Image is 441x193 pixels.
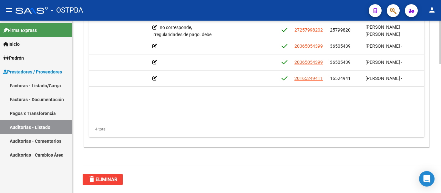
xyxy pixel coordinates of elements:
span: no corresponde, irregularidades de pago. debe mes 03/2025 [152,25,211,45]
span: 25799820 [330,27,351,33]
span: Inicio [3,41,20,48]
span: [PERSON_NAME] [PERSON_NAME] [365,24,400,37]
span: Eliminar [88,177,118,182]
div: Open Intercom Messenger [419,171,435,187]
mat-icon: menu [5,6,13,14]
div: 4 total [89,121,424,137]
span: 20365054399 [294,60,323,65]
mat-icon: person [428,6,436,14]
span: 36505439 [330,60,351,65]
span: [PERSON_NAME] - [365,76,402,81]
span: - OSTPBA [51,3,83,17]
mat-icon: delete [88,175,96,183]
span: [PERSON_NAME] - [365,60,402,65]
span: Firma Express [3,27,37,34]
span: 20165249411 [294,76,323,81]
span: 20365054399 [294,43,323,49]
span: 27257998202 [294,27,323,33]
span: 16524941 [330,76,351,81]
span: [PERSON_NAME] - [365,43,402,49]
span: 36505439 [330,43,351,49]
span: Padrón [3,54,24,62]
button: Eliminar [83,174,123,185]
span: Prestadores / Proveedores [3,68,62,75]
